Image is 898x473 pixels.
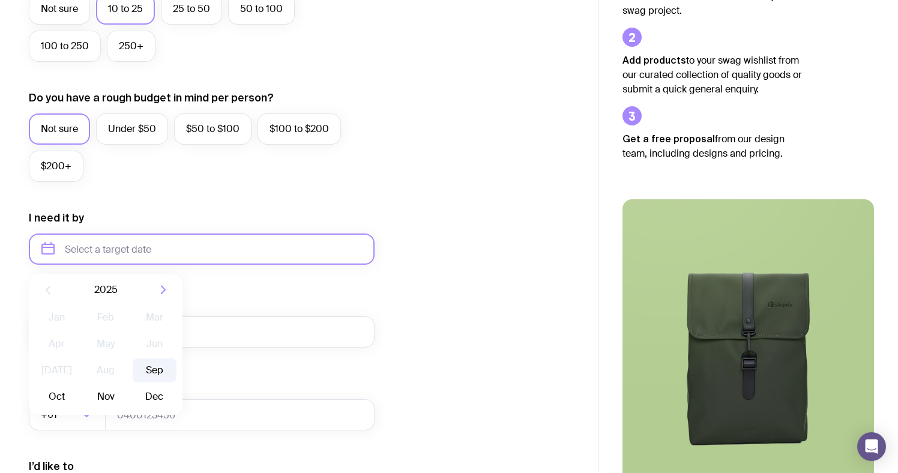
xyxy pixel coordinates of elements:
label: $100 to $200 [258,113,341,145]
input: you@email.com [29,316,375,348]
button: Jun [133,332,176,356]
input: Select a target date [29,233,375,265]
label: I need it by [29,211,84,225]
button: Sep [133,358,176,382]
button: Aug [83,358,127,382]
span: +61 [41,399,59,430]
label: Under $50 [96,113,168,145]
label: Do you have a rough budget in mind per person? [29,91,274,105]
div: Search for option [29,399,106,430]
strong: Get a free proposal [622,133,715,144]
input: Search for option [59,399,78,430]
label: Not sure [29,113,90,145]
button: Mar [133,306,176,330]
button: May [83,332,127,356]
button: Oct [35,385,79,409]
label: 250+ [107,31,155,62]
label: $50 to $100 [174,113,252,145]
p: to your swag wishlist from our curated collection of quality goods or submit a quick general enqu... [622,53,803,97]
strong: Add products [622,55,686,65]
input: 0400123456 [105,399,375,430]
button: Apr [35,332,79,356]
p: from our design team, including designs and pricing. [622,131,803,161]
span: 2025 [94,283,118,297]
button: [DATE] [35,358,79,382]
div: Open Intercom Messenger [857,432,886,461]
label: $200+ [29,151,83,182]
button: Dec [133,385,176,409]
label: 100 to 250 [29,31,101,62]
button: Nov [83,385,127,409]
button: Feb [83,306,127,330]
button: Jan [35,306,79,330]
